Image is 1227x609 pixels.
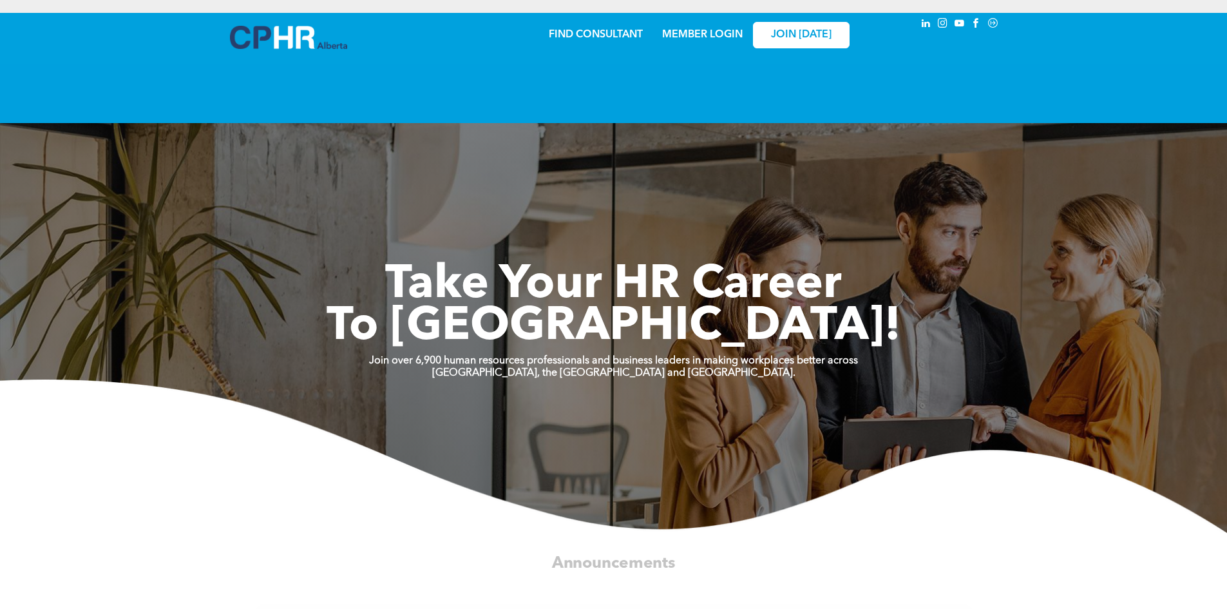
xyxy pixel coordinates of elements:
span: Take Your HR Career [385,262,842,309]
a: Social network [986,16,1000,34]
img: A blue and white logo for cp alberta [230,26,347,49]
span: To [GEOGRAPHIC_DATA]! [327,304,901,351]
span: Announcements [552,556,676,571]
a: facebook [969,16,984,34]
a: linkedin [919,16,933,34]
strong: Join over 6,900 human resources professionals and business leaders in making workplaces better ac... [369,356,858,366]
a: MEMBER LOGIN [662,30,743,40]
a: instagram [936,16,950,34]
a: youtube [953,16,967,34]
a: FIND CONSULTANT [549,30,643,40]
strong: [GEOGRAPHIC_DATA], the [GEOGRAPHIC_DATA] and [GEOGRAPHIC_DATA]. [432,368,795,378]
a: JOIN [DATE] [753,22,850,48]
span: JOIN [DATE] [771,29,832,41]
